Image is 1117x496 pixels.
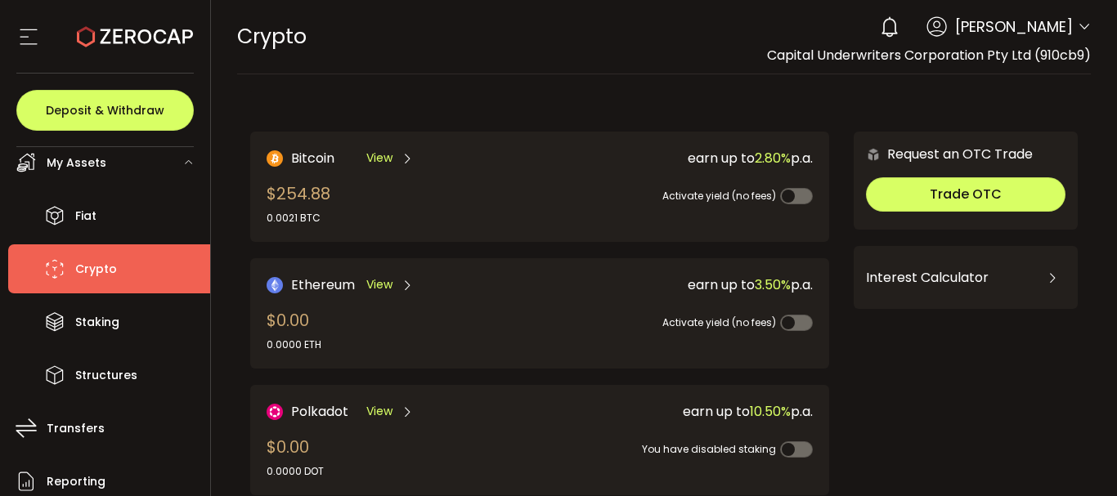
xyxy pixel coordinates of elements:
[267,181,330,226] div: $254.88
[545,275,813,295] div: earn up to p.a.
[955,16,1073,38] span: [PERSON_NAME]
[662,315,776,329] span: Activate yield (no fees)
[545,148,813,168] div: earn up to p.a.
[47,151,106,175] span: My Assets
[267,308,321,352] div: $0.00
[267,404,283,420] img: DOT
[75,204,96,228] span: Fiat
[46,105,164,116] span: Deposit & Withdraw
[545,401,813,422] div: earn up to p.a.
[267,150,283,167] img: Bitcoin
[366,403,393,420] span: View
[75,364,137,387] span: Structures
[267,337,321,352] div: 0.0000 ETH
[75,257,117,281] span: Crypto
[47,470,105,494] span: Reporting
[366,150,393,167] span: View
[291,148,334,168] span: Bitcoin
[662,189,776,203] span: Activate yield (no fees)
[267,277,283,293] img: Ethereum
[16,90,194,131] button: Deposit & Withdraw
[267,211,330,226] div: 0.0021 BTC
[366,276,393,293] span: View
[642,442,776,456] span: You have disabled staking
[237,22,307,51] span: Crypto
[75,311,119,334] span: Staking
[47,417,105,440] span: Transfers
[291,401,348,422] span: Polkadot
[291,275,355,295] span: Ethereum
[751,26,1117,496] iframe: Chat Widget
[267,435,324,479] div: $0.00
[267,464,324,479] div: 0.0000 DOT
